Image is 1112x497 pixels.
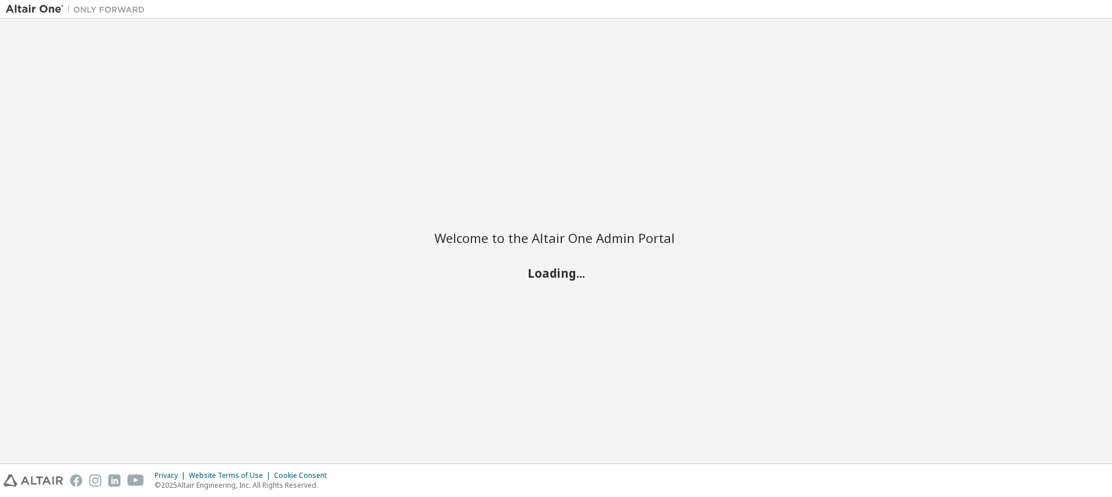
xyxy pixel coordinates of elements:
h2: Loading... [434,265,678,280]
img: linkedin.svg [108,474,120,487]
div: Website Terms of Use [189,471,274,480]
h2: Welcome to the Altair One Admin Portal [434,230,678,246]
img: youtube.svg [127,474,144,487]
div: Cookie Consent [274,471,334,480]
div: Privacy [155,471,189,480]
p: © 2025 Altair Engineering, Inc. All Rights Reserved. [155,480,334,490]
img: altair_logo.svg [3,474,63,487]
img: Altair One [6,3,151,15]
img: facebook.svg [70,474,82,487]
img: instagram.svg [89,474,101,487]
